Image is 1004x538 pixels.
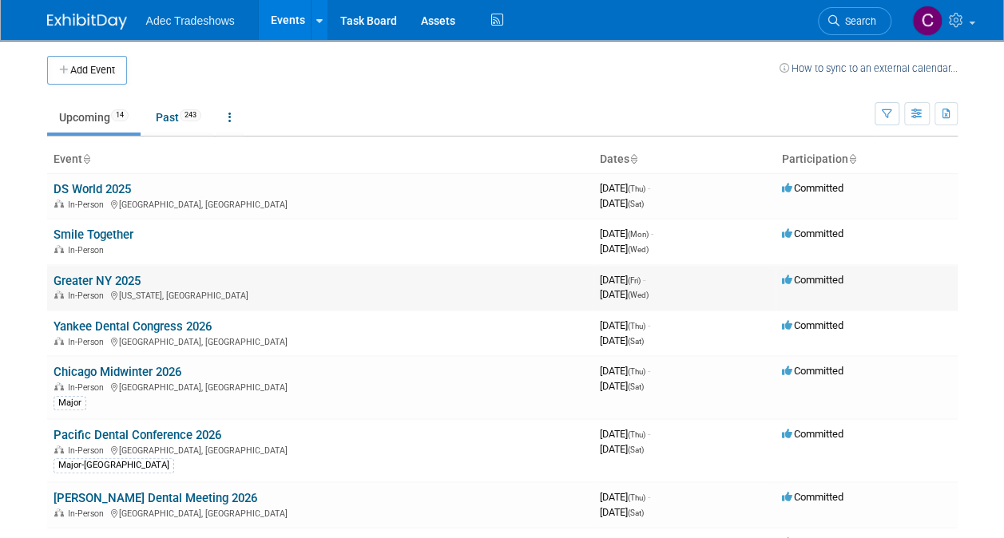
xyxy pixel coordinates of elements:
[912,6,942,36] img: Carol Schmidlin
[782,319,843,331] span: Committed
[54,428,221,442] a: Pacific Dental Conference 2026
[68,245,109,255] span: In-Person
[600,334,644,346] span: [DATE]
[146,14,235,27] span: Adec Tradeshows
[68,445,109,456] span: In-Person
[600,319,650,331] span: [DATE]
[54,197,587,210] div: [GEOGRAPHIC_DATA], [GEOGRAPHIC_DATA]
[54,506,587,519] div: [GEOGRAPHIC_DATA], [GEOGRAPHIC_DATA]
[648,428,650,440] span: -
[54,491,257,505] a: [PERSON_NAME] Dental Meeting 2026
[54,445,64,453] img: In-Person Event
[593,146,776,173] th: Dates
[54,508,64,516] img: In-Person Event
[47,14,127,30] img: ExhibitDay
[782,365,843,377] span: Committed
[82,152,90,165] a: Sort by Event Name
[648,182,650,194] span: -
[68,508,109,519] span: In-Person
[628,445,644,454] span: (Sat)
[111,109,129,121] span: 14
[54,382,64,390] img: In-Person Event
[54,227,133,242] a: Smile Together
[600,182,650,194] span: [DATE]
[782,182,843,194] span: Committed
[628,337,644,346] span: (Sat)
[648,491,650,503] span: -
[628,230,649,239] span: (Mon)
[54,458,174,473] div: Major-[GEOGRAPHIC_DATA]
[54,380,587,393] div: [GEOGRAPHIC_DATA], [GEOGRAPHIC_DATA]
[600,491,650,503] span: [DATE]
[651,227,653,239] span: -
[818,7,891,35] a: Search
[54,396,86,410] div: Major
[600,227,653,239] span: [DATE]
[600,506,644,518] span: [DATE]
[68,337,109,347] span: In-Person
[648,319,650,331] span: -
[600,428,650,440] span: [DATE]
[628,322,645,330] span: (Thu)
[54,291,64,299] img: In-Person Event
[54,182,131,196] a: DS World 2025
[68,200,109,210] span: In-Person
[628,200,644,208] span: (Sat)
[180,109,201,121] span: 243
[54,443,587,456] div: [GEOGRAPHIC_DATA], [GEOGRAPHIC_DATA]
[782,491,843,503] span: Committed
[68,291,109,301] span: In-Person
[54,274,141,288] a: Greater NY 2025
[628,430,645,439] span: (Thu)
[839,15,876,27] span: Search
[628,276,641,285] span: (Fri)
[54,200,64,208] img: In-Person Event
[628,245,649,254] span: (Wed)
[600,197,644,209] span: [DATE]
[629,152,637,165] a: Sort by Start Date
[628,508,644,517] span: (Sat)
[643,274,645,286] span: -
[782,274,843,286] span: Committed
[47,146,593,173] th: Event
[54,334,587,347] div: [GEOGRAPHIC_DATA], [GEOGRAPHIC_DATA]
[628,184,645,193] span: (Thu)
[782,227,843,239] span: Committed
[600,365,650,377] span: [DATE]
[780,62,958,74] a: How to sync to an external calendar...
[600,274,645,286] span: [DATE]
[628,382,644,391] span: (Sat)
[47,56,127,85] button: Add Event
[600,288,649,300] span: [DATE]
[628,291,649,299] span: (Wed)
[600,443,644,455] span: [DATE]
[776,146,958,173] th: Participation
[600,380,644,392] span: [DATE]
[144,102,213,133] a: Past243
[47,102,141,133] a: Upcoming14
[848,152,856,165] a: Sort by Participation Type
[782,428,843,440] span: Committed
[628,493,645,502] span: (Thu)
[54,319,212,334] a: Yankee Dental Congress 2026
[54,288,587,301] div: [US_STATE], [GEOGRAPHIC_DATA]
[68,382,109,393] span: In-Person
[628,367,645,376] span: (Thu)
[54,337,64,345] img: In-Person Event
[54,245,64,253] img: In-Person Event
[600,243,649,255] span: [DATE]
[54,365,181,379] a: Chicago Midwinter 2026
[648,365,650,377] span: -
